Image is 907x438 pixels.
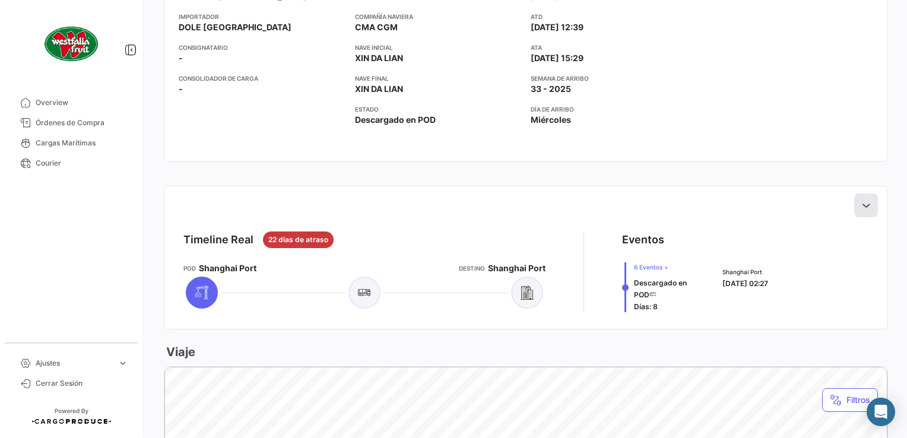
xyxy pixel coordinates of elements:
span: - [179,83,183,95]
span: Shanghai Port [199,262,256,274]
app-card-info-title: Consignatario [179,43,345,52]
app-card-info-title: Consolidador de Carga [179,74,345,83]
span: Órdenes de Compra [36,118,128,128]
span: DOLE [GEOGRAPHIC_DATA] [179,21,291,33]
button: Filtros [822,388,878,412]
app-card-info-title: Compañía naviera [355,12,522,21]
app-card-info-title: POD [183,264,196,273]
span: Miércoles [531,114,571,126]
span: 22 dias de atraso [268,234,328,245]
span: Días: 8 [634,302,658,311]
span: [DATE] 15:29 [531,52,583,64]
span: [DATE] 12:39 [531,21,583,33]
span: Shanghai Port [488,262,546,274]
span: Courier [36,158,128,169]
app-card-info-title: Nave inicial [355,43,522,52]
span: Descargado en POD [355,114,436,126]
span: CMA CGM [355,21,398,33]
h3: Viaje [164,344,195,360]
app-card-info-title: Destino [459,264,485,273]
span: 6 Eventos + [634,262,709,272]
app-card-info-title: Nave final [355,74,522,83]
app-card-info-title: Estado [355,104,522,114]
a: Cargas Marítimas [9,133,133,153]
span: Cerrar Sesión [36,378,128,389]
app-card-info-title: Día de Arribo [531,104,697,114]
app-card-info-title: Importador [179,12,345,21]
div: Abrir Intercom Messenger [867,398,895,426]
a: Courier [9,153,133,173]
span: Overview [36,97,128,108]
span: - [179,52,183,64]
span: 33 - 2025 [531,83,571,95]
a: Órdenes de Compra [9,113,133,133]
span: Shanghai Port [722,267,768,277]
span: XIN DA LIAN [355,83,403,95]
span: Ajustes [36,358,113,369]
app-card-info-title: ATA [531,43,697,52]
span: expand_more [118,358,128,369]
span: XIN DA LIAN [355,52,403,64]
span: Descargado en POD [634,278,687,299]
span: [DATE] 02:27 [722,279,768,288]
a: Overview [9,93,133,113]
div: Timeline Real [183,231,253,248]
span: Cargas Marítimas [36,138,128,148]
app-card-info-title: ATD [531,12,697,21]
img: client-50.png [42,14,101,74]
app-card-info-title: Semana de Arribo [531,74,697,83]
div: Eventos [622,231,664,248]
